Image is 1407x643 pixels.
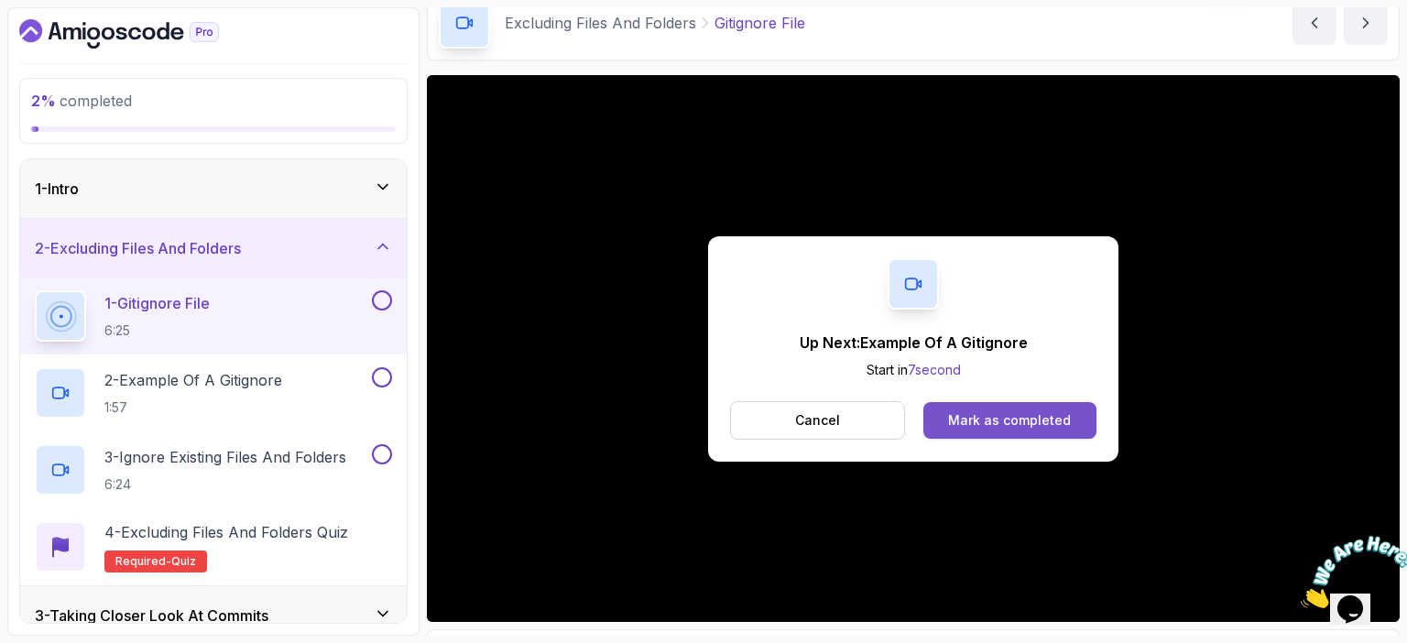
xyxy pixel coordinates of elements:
[730,401,905,440] button: Cancel
[948,411,1071,430] div: Mark as completed
[1292,1,1336,45] button: previous content
[20,219,407,278] button: 2-Excluding Files And Folders
[104,475,346,494] p: 6:24
[115,554,171,569] span: Required-
[505,12,696,34] p: Excluding Files And Folders
[800,332,1028,354] p: Up Next: Example Of A Gitignore
[35,367,392,419] button: 2-Example Of A Gitignore1:57
[35,605,268,627] h3: 3 - Taking Closer Look At Commits
[31,92,132,110] span: completed
[427,75,1400,622] iframe: 2 - gitignore file
[104,398,282,417] p: 1:57
[35,444,392,496] button: 3-Ignore Existing Files And Folders6:24
[800,361,1028,379] p: Start in
[7,7,121,80] img: Chat attention grabber
[104,321,210,340] p: 6:25
[7,7,15,23] span: 1
[1344,1,1388,45] button: next content
[795,411,840,430] p: Cancel
[714,12,805,34] p: Gitignore File
[104,369,282,391] p: 2 - Example Of A Gitignore
[20,159,407,218] button: 1-Intro
[171,554,196,569] span: quiz
[104,446,346,468] p: 3 - Ignore Existing Files And Folders
[35,237,241,259] h3: 2 - Excluding Files And Folders
[19,19,261,49] a: Dashboard
[1293,529,1407,616] iframe: chat widget
[35,178,79,200] h3: 1 - Intro
[104,521,348,543] p: 4 - Excluding Files and Folders Quiz
[35,290,392,342] button: 1-Gitignore File6:25
[923,402,1096,439] button: Mark as completed
[104,292,210,314] p: 1 - Gitignore File
[908,362,961,377] span: 7 second
[31,92,56,110] span: 2 %
[35,521,392,572] button: 4-Excluding Files and Folders QuizRequired-quiz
